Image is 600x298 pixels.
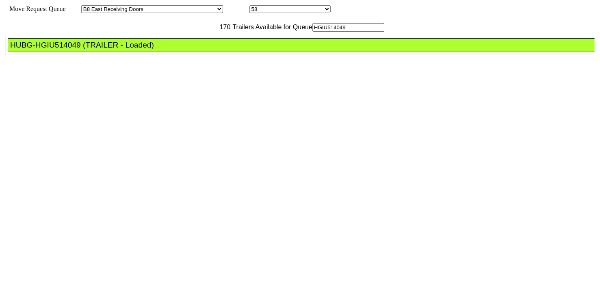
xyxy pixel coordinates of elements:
span: 170 [216,24,231,30]
span: Location [225,5,248,12]
span: Trailers Available for Queue [231,24,313,30]
input: Filter Available Trailers [312,23,384,32]
div: HUBG-HGIU514049 (TRAILER - Loaded) [10,41,600,50]
span: Move Request Queue [5,5,66,12]
span: Area [67,5,80,12]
